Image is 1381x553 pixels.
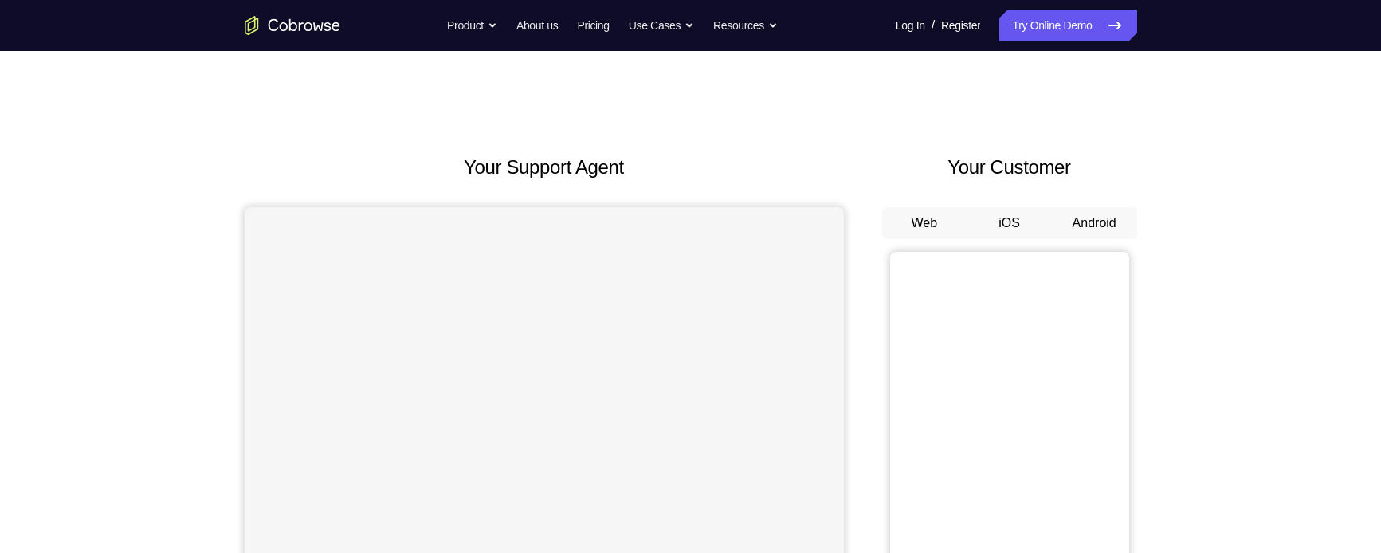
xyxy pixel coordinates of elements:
[713,10,778,41] button: Resources
[447,10,497,41] button: Product
[882,207,967,239] button: Web
[629,10,694,41] button: Use Cases
[941,10,980,41] a: Register
[896,10,925,41] a: Log In
[1052,207,1137,239] button: Android
[245,16,340,35] a: Go to the home page
[967,207,1052,239] button: iOS
[999,10,1136,41] a: Try Online Demo
[577,10,609,41] a: Pricing
[245,153,844,182] h2: Your Support Agent
[516,10,558,41] a: About us
[932,16,935,35] span: /
[882,153,1137,182] h2: Your Customer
